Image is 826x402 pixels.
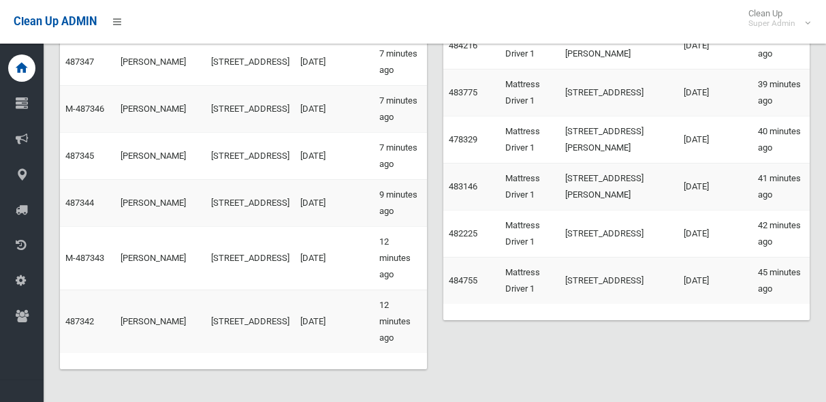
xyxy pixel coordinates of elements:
td: [STREET_ADDRESS] [560,257,678,304]
a: 487347 [65,57,94,67]
td: [STREET_ADDRESS] [206,38,295,85]
td: 41 minutes ago [752,163,810,210]
td: [DATE] [678,69,753,116]
a: 484755 [449,275,477,285]
td: Mattress Driver 1 [500,257,560,304]
td: 9 minutes ago [374,179,427,226]
td: [STREET_ADDRESS] [560,210,678,257]
td: [DATE] [295,132,374,179]
td: [DATE] [678,163,753,210]
td: Mattress Driver 1 [500,116,560,163]
td: Mattress Driver 1 [500,163,560,210]
a: M-487343 [65,253,104,263]
td: 7 minutes ago [374,38,427,85]
a: 487342 [65,316,94,326]
td: [STREET_ADDRESS] [206,290,295,353]
td: [PERSON_NAME] [115,132,206,179]
td: [STREET_ADDRESS][PERSON_NAME] [560,22,678,69]
td: 39 minutes ago [752,69,810,116]
td: [STREET_ADDRESS] [206,179,295,226]
td: [STREET_ADDRESS][PERSON_NAME] [560,116,678,163]
td: Mattress Driver 1 [500,69,560,116]
td: [PERSON_NAME] [115,290,206,353]
td: [DATE] [678,257,753,304]
span: Clean Up ADMIN [14,15,97,28]
td: 12 minutes ago [374,290,427,353]
td: Mattress Driver 1 [500,22,560,69]
td: [DATE] [295,226,374,290]
td: [STREET_ADDRESS] [206,226,295,290]
td: 12 minutes ago [374,226,427,290]
td: [DATE] [678,210,753,257]
td: [DATE] [295,85,374,132]
td: 7 minutes ago [374,85,427,132]
small: Super Admin [748,18,795,29]
td: [DATE] [295,290,374,353]
td: [PERSON_NAME] [115,179,206,226]
td: [PERSON_NAME] [115,85,206,132]
a: 483146 [449,181,477,191]
a: 487345 [65,151,94,161]
a: 482225 [449,228,477,238]
td: Mattress Driver 1 [500,210,560,257]
a: 483775 [449,87,477,97]
td: 42 minutes ago [752,210,810,257]
a: 484216 [449,40,477,50]
a: 478329 [449,134,477,144]
td: [PERSON_NAME] [115,226,206,290]
td: [STREET_ADDRESS] [560,69,678,116]
td: 45 minutes ago [752,257,810,304]
td: [PERSON_NAME] [115,38,206,85]
td: [STREET_ADDRESS] [206,132,295,179]
td: [STREET_ADDRESS] [206,85,295,132]
td: 37 minutes ago [752,22,810,69]
td: [DATE] [295,179,374,226]
a: 487344 [65,198,94,208]
td: [STREET_ADDRESS][PERSON_NAME] [560,163,678,210]
a: M-487346 [65,104,104,114]
span: Clean Up [742,8,809,29]
td: 40 minutes ago [752,116,810,163]
td: [DATE] [295,38,374,85]
td: 7 minutes ago [374,132,427,179]
td: [DATE] [678,22,753,69]
td: [DATE] [678,116,753,163]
